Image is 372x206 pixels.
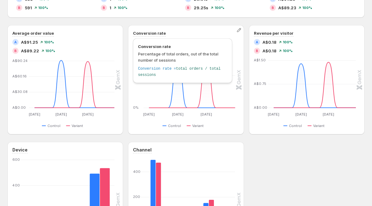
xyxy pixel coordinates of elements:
text: A$60.16 [12,74,27,78]
button: Variant [308,122,327,129]
text: [DATE] [82,112,94,116]
text: 200 [133,195,140,199]
text: 400 [133,169,140,174]
text: [DATE] [172,112,184,116]
text: [DATE] [29,112,40,116]
h3: Revenue per visitor [254,30,294,36]
span: 100 % [117,6,127,10]
span: 100 % [38,6,48,10]
span: 100 % [215,6,224,10]
text: [DATE] [323,112,334,116]
text: [DATE] [295,112,307,116]
span: 100 % [283,49,293,53]
text: 600 [12,157,20,162]
span: Percentage of total orders, out of the total number of sessions [138,51,218,63]
text: [DATE] [55,112,67,116]
h2: B [18,6,20,10]
span: 1 [109,5,111,11]
span: 591 [25,5,32,11]
span: Control [289,123,302,128]
span: A$89.22 [21,48,39,54]
text: A$1.50 [254,58,266,62]
button: Control [42,122,63,129]
span: 100 % [302,6,312,10]
h3: Device [12,147,28,153]
h2: A [14,40,17,44]
button: Variant [187,122,206,129]
span: 100 % [45,49,55,53]
text: A$0.00 [254,105,267,110]
text: A$0.75 [254,82,266,86]
span: A$89.23 [278,5,296,11]
h2: B [103,6,105,10]
h2: B [187,6,189,10]
text: A$30.08 [12,90,28,94]
span: 100 % [283,40,293,44]
span: A$91.25 [21,39,38,45]
h2: B [272,6,274,10]
text: [DATE] [143,112,155,116]
span: 100 % [44,40,54,44]
h3: Conversion rate [133,30,166,36]
text: A$0.00 [12,105,26,110]
span: 29.25s [194,5,208,11]
span: Variant [313,123,325,128]
span: Variant [192,123,204,128]
span: A$0.18 [263,39,277,45]
text: 400 [12,183,20,187]
text: [DATE] [268,112,279,116]
button: Variant [66,122,86,129]
span: Variant [72,123,83,128]
span: Control [47,123,60,128]
button: Control [162,122,184,129]
h2: A [256,40,258,44]
text: A$90.24 [12,59,28,63]
h2: B [256,49,258,53]
h2: B [14,49,17,53]
button: Control [283,122,304,129]
text: 0% [133,105,139,110]
h3: Channel [133,147,152,153]
h3: Average order value [12,30,54,36]
span: A$0.18 [263,48,277,54]
span: total orders / total sessions [138,67,220,77]
span: Conversion rate [138,43,227,50]
span: Conversion rate = [138,67,176,71]
text: [DATE] [201,112,212,116]
span: Control [168,123,181,128]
